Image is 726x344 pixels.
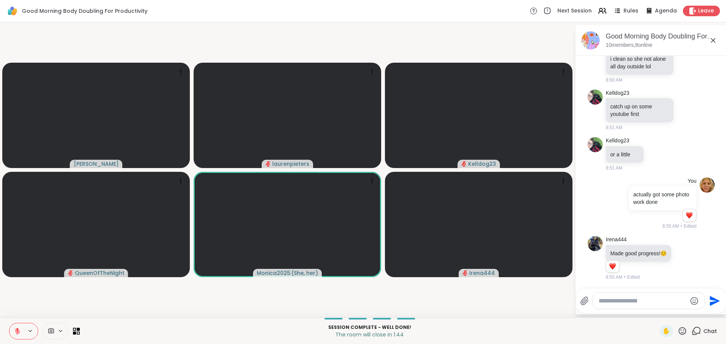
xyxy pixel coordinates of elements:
[662,223,679,230] span: 8:55 AM
[624,274,625,281] span: •
[705,292,722,309] button: Send
[22,7,147,15] span: Good Morning Body Doubling For Productivity
[557,7,592,15] span: Next Session
[68,270,73,276] span: audio-muted
[462,270,468,276] span: audio-muted
[84,324,655,331] p: Session Complete - well done!
[606,77,622,83] span: 8:50 AM
[627,274,640,281] span: Edited
[683,209,696,221] div: Reaction list
[75,269,124,277] span: QueenOfTheNight
[468,160,496,168] span: Kelldog23
[588,89,603,105] img: https://sharewell-space-live.sfo3.digitaloceanspaces.com/user-generated/f837f3be-89e4-4695-8841-a...
[698,7,714,15] span: Leave
[265,161,271,167] span: audio-muted
[461,161,467,167] span: audio-muted
[606,274,622,281] span: 8:55 AM
[624,7,638,15] span: Rules
[606,42,652,49] p: 10 members, 8 online
[703,327,717,335] span: Chat
[687,177,697,185] h4: You
[684,223,697,230] span: Edited
[660,250,667,256] span: ☺️
[700,177,715,193] img: https://sharewell-space-live.sfo3.digitaloceanspaces.com/user-generated/6db1c613-e116-4ac2-aedd-9...
[685,212,693,218] button: Reactions: love
[610,103,669,118] p: catch up on some youtube first
[606,261,619,273] div: Reaction list
[599,297,687,305] textarea: Type your message
[681,223,682,230] span: •
[84,331,655,338] p: The room will close in 1:44
[74,160,119,168] span: [PERSON_NAME]
[608,264,616,270] button: Reactions: love
[588,236,603,251] img: https://sharewell-space-live.sfo3.digitaloceanspaces.com/user-generated/ecc5de3d-c14c-4f76-90ec-f...
[606,124,622,131] span: 8:51 AM
[662,327,670,336] span: ✋
[610,250,667,257] p: Made good progress!
[469,269,495,277] span: Irena444
[633,191,692,206] p: actually got some photo work done
[272,160,309,168] span: laurenpieters
[610,151,639,158] p: or a little
[606,236,627,244] a: Irena444
[588,137,603,152] img: https://sharewell-space-live.sfo3.digitaloceanspaces.com/user-generated/f837f3be-89e4-4695-8841-a...
[655,7,677,15] span: Agenda
[606,32,721,41] div: Good Morning Body Doubling For Productivity, [DATE]
[606,165,622,171] span: 8:51 AM
[257,269,290,277] span: Monica2025
[690,296,699,305] button: Emoji picker
[6,5,19,17] img: ShareWell Logomark
[606,137,629,145] a: Kelldog23
[606,89,629,97] a: Kelldog23
[582,31,600,49] img: Good Morning Body Doubling For Productivity, Sep 08
[291,269,318,277] span: ( She, her )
